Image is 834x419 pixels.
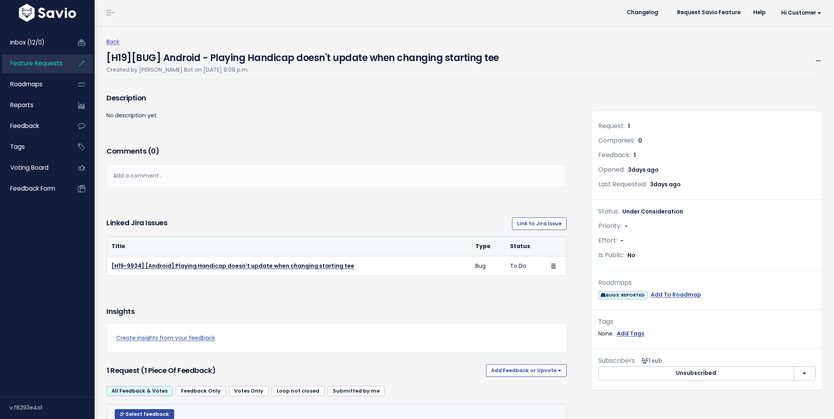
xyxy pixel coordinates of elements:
[106,38,119,46] a: Back
[505,237,547,256] th: Status
[106,66,249,74] span: Created by [PERSON_NAME] Bot on [DATE] 8:08 p.m.
[2,117,65,135] a: Feedback
[10,122,39,130] span: Feedback
[651,290,701,300] a: Add To Roadmap
[598,329,815,339] div: None.
[598,121,625,130] span: Request:
[106,365,483,376] h3: 1 Request (1 piece of Feedback)
[598,180,647,189] span: Last Requested:
[106,93,567,104] h3: Description
[471,237,505,256] th: Type
[598,136,635,145] span: Companies:
[505,256,547,276] td: To Do
[10,163,48,172] span: Voting Board
[650,180,681,188] span: 3
[106,146,567,157] h3: Comments ( )
[107,237,471,256] th: Title
[116,333,557,343] a: Create insights from your feedback
[617,329,644,339] a: Add Tags
[628,166,659,174] span: 3
[10,101,34,109] span: Reports
[2,138,65,156] a: Tags
[638,357,662,365] span: <p><strong>Subscribers</strong><br><br> - Nuno Grazina<br> </p>
[106,306,134,317] h3: Insights
[598,236,617,245] span: Effort:
[598,250,624,260] span: Is Public:
[598,207,619,216] span: Status:
[125,411,169,417] span: Select feedback
[328,386,385,396] a: Submitted by me
[10,184,55,193] span: Feedback form
[112,262,354,270] a: [H19-9934] [Android] Playing Handicap doesn't update when changing starting tee
[106,47,499,65] h4: [H19][BUG] Android - Playing Handicap doesn't update when changing starting tee
[229,386,268,396] a: Votes Only
[176,386,226,396] a: Feedback Only
[106,111,567,121] p: No description yet.
[653,180,681,188] span: days ago
[10,59,63,67] span: Feature Requests
[2,96,65,114] a: Reports
[598,290,648,300] a: BUGS: REPORTED
[10,143,25,151] span: Tags
[151,146,156,156] span: 0
[106,386,173,396] a: All Feedback & Votes
[671,7,747,19] a: Request Savio Feature
[2,159,65,177] a: Voting Board
[598,150,631,159] span: Feedback:
[598,316,815,328] div: Tags
[10,38,45,46] span: Inbox (12/0)
[781,10,821,16] span: Hi Customer
[627,251,635,259] span: No
[272,386,324,396] a: Loop not closed
[631,166,659,174] span: days ago
[622,208,683,215] span: Under Consideration
[598,277,815,289] div: Roadmaps
[625,222,628,230] span: -
[9,397,95,418] div: v.f8293e4a1
[17,4,78,22] img: logo-white.9d6f32f41409.svg
[2,54,65,72] a: Feature Requests
[106,217,167,230] h3: Linked Jira issues
[598,356,635,365] span: Subscribers
[106,164,567,187] div: Add a comment...
[2,75,65,93] a: Roadmaps
[772,7,828,19] a: Hi Customer
[2,33,65,52] a: Inbox (12/0)
[598,165,625,174] span: Opened:
[627,10,658,15] span: Changelog
[486,364,567,377] button: Add Feedback or Upvote
[598,291,648,299] span: BUGS: REPORTED
[747,7,772,19] a: Help
[512,217,567,230] a: Link to Jira Issue
[10,80,43,88] span: Roadmaps
[628,122,630,130] span: 1
[634,151,636,159] span: 1
[2,180,65,198] a: Feedback form
[620,237,624,245] span: -
[598,366,794,380] button: Unsubscribed
[471,256,505,276] td: Bug
[638,137,642,145] span: 0
[598,221,622,230] span: Priority:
